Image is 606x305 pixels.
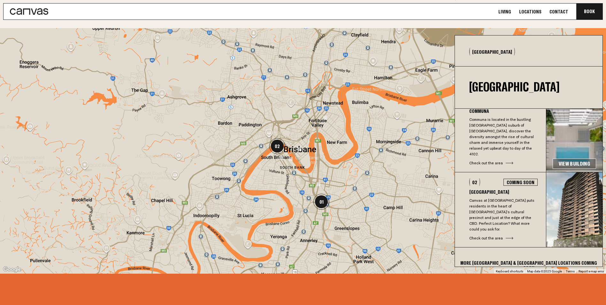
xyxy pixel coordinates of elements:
[576,4,602,20] button: Book
[469,48,515,56] button: [GEOGRAPHIC_DATA]
[546,172,602,247] img: e00625e3674632ab53fb0bd06b8ba36b178151b1-356x386.jpg
[469,178,480,186] div: 02
[313,194,329,210] div: 01
[566,270,575,273] a: Terms
[469,160,538,166] div: Check out the area
[2,265,23,274] a: Click to see this area on Google Maps
[546,91,602,172] img: 67b7cc4d9422ff3188516097c9650704bc7da4d7-3375x1780.jpg
[469,108,538,113] h3: Communa
[503,179,538,186] div: Coming Soon
[455,247,602,283] div: More [GEOGRAPHIC_DATA] & [GEOGRAPHIC_DATA] Locations coming soon
[2,265,23,274] img: Google
[469,198,538,232] p: Canvas at [GEOGRAPHIC_DATA] puts residents in the heart of [GEOGRAPHIC_DATA]’s cultural precinct ...
[548,8,570,15] a: Contact
[469,235,538,241] div: Check out the area
[269,138,285,154] div: 02
[496,269,523,274] button: Keyboard shortcuts
[469,189,538,194] h3: [GEOGRAPHIC_DATA]
[553,159,596,169] a: View Building
[579,270,604,273] a: Report a map error
[527,270,562,273] span: Map data ©2025 Google
[496,8,513,15] a: Living
[455,172,546,247] button: 02Coming Soon[GEOGRAPHIC_DATA]Canvas at [GEOGRAPHIC_DATA] puts residents in the heart of [GEOGRAP...
[469,117,538,157] p: Communa is located in the bustling [GEOGRAPHIC_DATA] suburb of [GEOGRAPHIC_DATA], discover the di...
[455,91,546,172] button: CommunaCommuna is located in the bustling [GEOGRAPHIC_DATA] suburb of [GEOGRAPHIC_DATA], discover...
[517,8,543,15] a: Locations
